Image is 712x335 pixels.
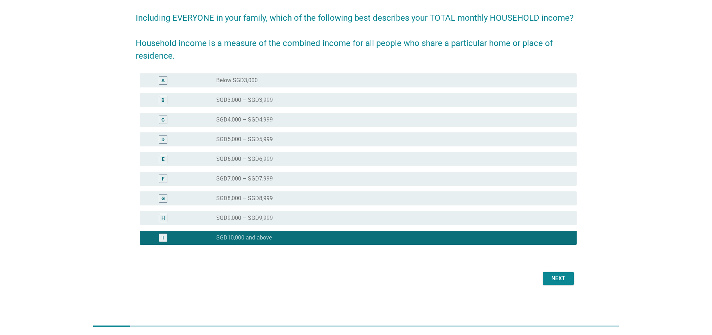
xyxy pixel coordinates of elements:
[216,116,273,123] label: SGD4,000 – SGD4,999
[162,155,165,163] div: E
[136,5,577,62] h2: Including EVERYONE in your family, which of the following best describes your TOTAL monthly HOUSE...
[161,136,165,143] div: D
[216,156,273,163] label: SGD6,000 – SGD6,999
[161,96,165,104] div: B
[216,175,273,182] label: SGD7,000 – SGD7,999
[543,272,574,285] button: Next
[216,195,273,202] label: SGD8,000 – SGD8,999
[161,214,165,222] div: H
[162,234,164,241] div: I
[216,97,273,104] label: SGD3,000 – SGD3,999
[216,77,258,84] label: Below SGD3,000
[161,195,165,202] div: G
[216,215,273,222] label: SGD9,000 – SGD9,999
[161,116,165,123] div: C
[216,234,272,241] label: SGD10,000 and above
[161,77,165,84] div: A
[549,274,568,283] div: Next
[216,136,273,143] label: SGD5,000 – SGD5,999
[162,175,165,182] div: F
